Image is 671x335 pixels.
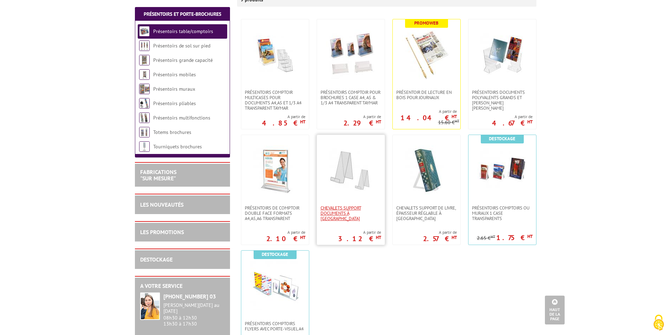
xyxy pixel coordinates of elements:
[527,119,533,125] sup: HT
[139,98,150,109] img: Présentoirs pliables
[139,141,150,152] img: Tourniquets brochures
[140,256,173,263] a: DESTOCKAGE
[326,30,375,79] img: PRÉSENTOIRS COMPTOIR POUR BROCHURES 1 CASE A4, A5 & 1/3 A4 TRANSPARENT taymar
[338,230,381,235] span: A partir de
[139,112,150,123] img: Présentoirs multifonctions
[140,228,184,236] a: LES PROMOTIONS
[455,118,459,123] sup: HT
[343,114,381,120] span: A partir de
[527,233,533,239] sup: HT
[139,40,150,51] img: Présentoirs de sol sur pied
[338,237,381,241] p: 3.12 €
[400,116,457,120] p: 14.04 €
[396,205,457,221] span: CHEVALETS SUPPORT DE LIVRE, ÉPAISSEUR RÉGLABLE À [GEOGRAPHIC_DATA]
[241,321,309,331] a: Présentoirs comptoirs flyers avec Porte-Visuel A4
[153,129,191,135] a: Totems brochures
[139,26,150,37] img: Présentoirs table/comptoirs
[245,90,305,111] span: Présentoirs comptoir multicases POUR DOCUMENTS A4,A5 ET 1/3 A4 TRANSPARENT TAYMAR
[489,136,515,142] b: Destockage
[153,100,196,107] a: Présentoirs pliables
[423,237,457,241] p: 2.57 €
[452,234,457,240] sup: HT
[163,302,225,314] div: [PERSON_NAME][DATE] au [DATE]
[241,90,309,111] a: Présentoirs comptoir multicases POUR DOCUMENTS A4,A5 ET 1/3 A4 TRANSPARENT TAYMAR
[438,120,459,125] p: 15.60 €
[139,55,150,65] img: Présentoirs grande capacité
[321,90,381,105] span: PRÉSENTOIRS COMPTOIR POUR BROCHURES 1 CASE A4, A5 & 1/3 A4 TRANSPARENT taymar
[402,146,451,195] img: CHEVALETS SUPPORT DE LIVRE, ÉPAISSEUR RÉGLABLE À POSER
[317,205,385,221] a: CHEVALETS SUPPORT DOCUMENTS À [GEOGRAPHIC_DATA]
[153,57,213,63] a: Présentoirs grande capacité
[343,121,381,125] p: 2.29 €
[140,201,184,208] a: LES NOUVEAUTÉS
[393,205,460,221] a: CHEVALETS SUPPORT DE LIVRE, ÉPAISSEUR RÉGLABLE À [GEOGRAPHIC_DATA]
[492,114,533,120] span: A partir de
[266,230,305,235] span: A partir de
[492,121,533,125] p: 4.67 €
[262,114,305,120] span: A partir de
[321,205,381,221] span: CHEVALETS SUPPORT DOCUMENTS À [GEOGRAPHIC_DATA]
[153,43,210,49] a: Présentoirs de sol sur pied
[300,234,305,240] sup: HT
[144,11,221,17] a: Présentoirs et Porte-brochures
[262,121,305,125] p: 4.85 €
[250,146,300,195] img: PRÉSENTOIRS DE COMPTOIR DOUBLE FACE FORMATS A4,A5,A6 TRANSPARENT
[245,321,305,331] span: Présentoirs comptoirs flyers avec Porte-Visuel A4
[326,146,375,195] img: CHEVALETS SUPPORT DOCUMENTS À POSER
[163,302,225,327] div: 08h30 à 12h30 13h30 à 17h30
[468,90,536,111] a: Présentoirs Documents Polyvalents Grands et [PERSON_NAME] [PERSON_NAME]
[477,236,495,241] p: 2.65 €
[140,292,160,320] img: widget-service.jpg
[139,84,150,94] img: Présentoirs muraux
[140,168,176,182] a: FABRICATIONS"Sur Mesure"
[153,28,213,34] a: Présentoirs table/comptoirs
[393,90,460,100] a: Présentoir de lecture en bois pour journaux
[468,205,536,221] a: Présentoirs comptoirs ou muraux 1 case Transparents
[153,115,210,121] a: Présentoirs multifonctions
[250,261,300,310] img: Présentoirs comptoirs flyers avec Porte-Visuel A4
[139,69,150,80] img: Présentoirs mobiles
[266,237,305,241] p: 2.10 €
[163,293,216,300] strong: [PHONE_NUMBER] 03
[478,146,527,195] img: Présentoirs comptoirs ou muraux 1 case Transparents
[153,71,196,78] a: Présentoirs mobiles
[402,30,451,79] img: Présentoir de lecture en bois pour journaux
[396,90,457,100] span: Présentoir de lecture en bois pour journaux
[491,234,495,239] sup: HT
[153,86,195,92] a: Présentoirs muraux
[472,205,533,221] span: Présentoirs comptoirs ou muraux 1 case Transparents
[317,90,385,105] a: PRÉSENTOIRS COMPTOIR POUR BROCHURES 1 CASE A4, A5 & 1/3 A4 TRANSPARENT taymar
[376,234,381,240] sup: HT
[393,109,457,114] span: A partir de
[496,236,533,240] p: 1.75 €
[245,205,305,221] span: PRÉSENTOIRS DE COMPTOIR DOUBLE FACE FORMATS A4,A5,A6 TRANSPARENT
[241,205,309,221] a: PRÉSENTOIRS DE COMPTOIR DOUBLE FACE FORMATS A4,A5,A6 TRANSPARENT
[300,119,305,125] sup: HT
[650,314,667,331] img: Cookies (fenêtre modale)
[423,230,457,235] span: A partir de
[478,30,527,79] img: Présentoirs Documents Polyvalents Grands et Petits Modèles
[376,119,381,125] sup: HT
[545,296,565,324] a: Haut de la page
[262,251,288,257] b: Destockage
[139,127,150,137] img: Totems brochures
[153,143,202,150] a: Tourniquets brochures
[414,20,439,26] b: Promoweb
[472,90,533,111] span: Présentoirs Documents Polyvalents Grands et [PERSON_NAME] [PERSON_NAME]
[646,311,671,335] button: Cookies (fenêtre modale)
[452,114,457,120] sup: HT
[140,283,225,289] h2: A votre service
[250,30,300,79] img: Présentoirs comptoir multicases POUR DOCUMENTS A4,A5 ET 1/3 A4 TRANSPARENT TAYMAR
